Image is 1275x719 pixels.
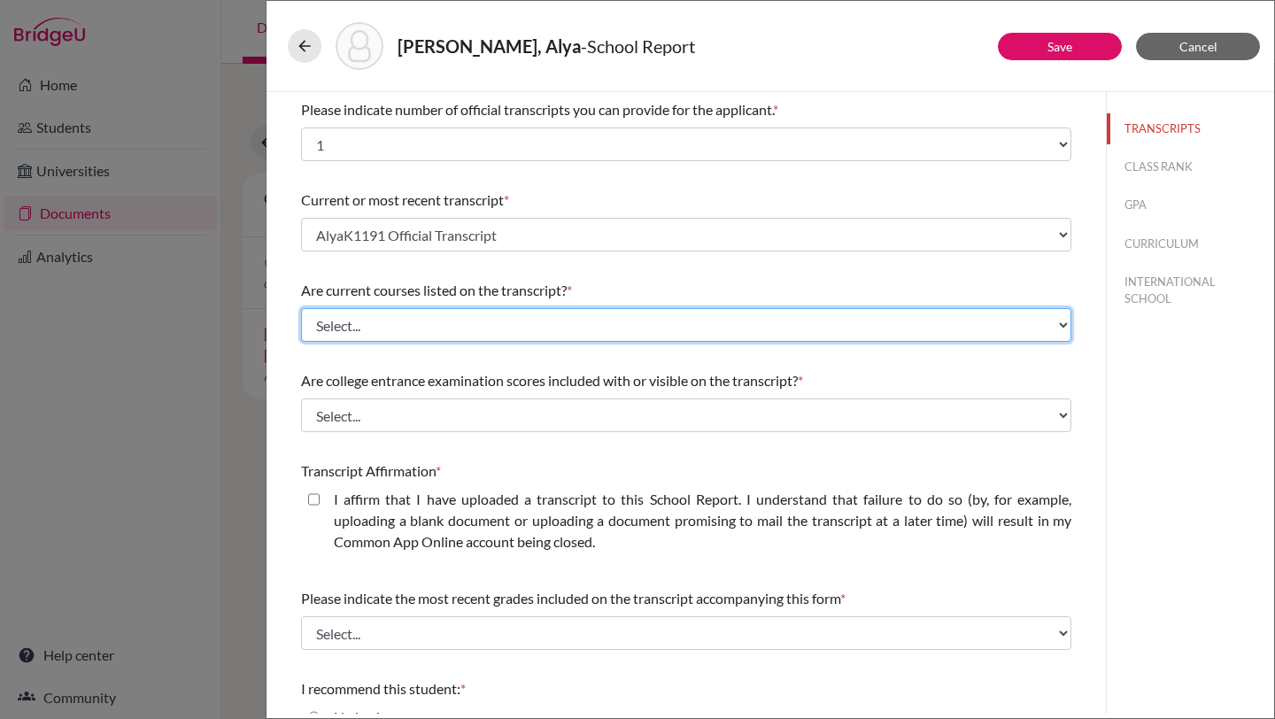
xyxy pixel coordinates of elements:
label: I affirm that I have uploaded a transcript to this School Report. I understand that failure to do... [334,489,1071,553]
button: TRANSCRIPTS [1107,113,1274,144]
button: CLASS RANK [1107,151,1274,182]
span: Please indicate the most recent grades included on the transcript accompanying this form [301,590,840,607]
span: Please indicate number of official transcripts you can provide for the applicant. [301,101,773,118]
span: Are current courses listed on the transcript? [301,282,567,298]
button: INTERNATIONAL SCHOOL [1107,267,1274,314]
span: I recommend this student: [301,680,460,697]
span: Are college entrance examination scores included with or visible on the transcript? [301,372,798,389]
span: - School Report [581,35,695,57]
button: GPA [1107,189,1274,220]
button: CURRICULUM [1107,228,1274,259]
span: Current or most recent transcript [301,191,504,208]
span: Transcript Affirmation [301,462,436,479]
strong: [PERSON_NAME], Alya [398,35,581,57]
